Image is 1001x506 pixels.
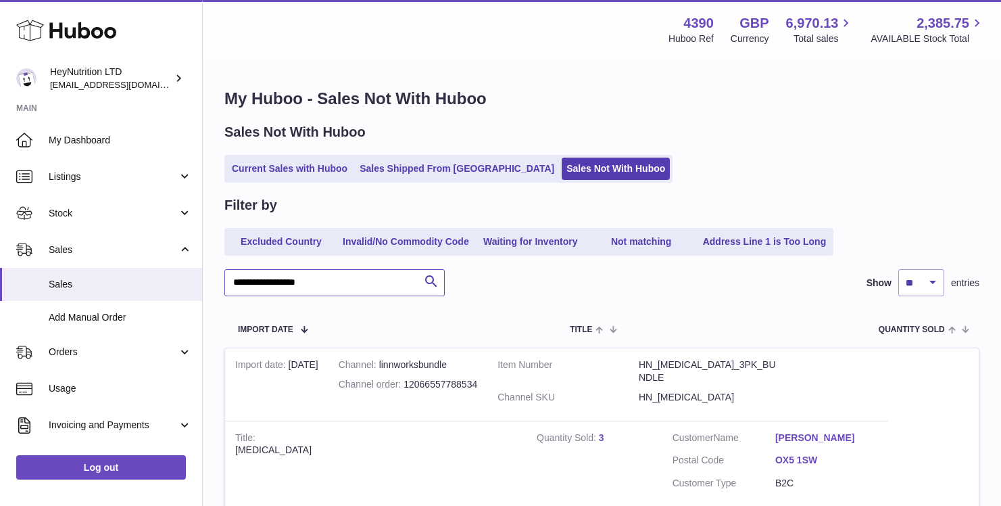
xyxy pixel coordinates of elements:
div: Currency [731,32,769,45]
dt: Channel SKU [497,391,639,404]
span: My Dashboard [49,134,192,147]
a: OX5 1SW [775,454,878,467]
dd: HN_[MEDICAL_DATA] [639,391,780,404]
dt: Customer Type [673,477,775,490]
dt: Item Number [497,359,639,384]
dd: B2C [775,477,878,490]
dt: Postal Code [673,454,775,470]
a: Sales Shipped From [GEOGRAPHIC_DATA] [355,158,559,180]
strong: Title [235,432,255,446]
h2: Filter by [224,196,277,214]
span: Customer [673,432,714,443]
strong: Channel order [339,379,404,393]
strong: Import date [235,359,289,373]
span: Quantity Sold [879,325,945,334]
span: Usage [49,382,192,395]
a: 6,970.13 Total sales [786,14,854,45]
strong: Channel [339,359,379,373]
a: Log out [16,455,186,480]
td: [DATE] [225,348,328,421]
span: Listings [49,170,178,183]
span: Import date [238,325,293,334]
a: Waiting for Inventory [477,231,585,253]
a: [PERSON_NAME] [775,432,878,444]
a: Sales Not With Huboo [562,158,670,180]
a: Current Sales with Huboo [227,158,352,180]
span: Invoicing and Payments [49,419,178,432]
div: [MEDICAL_DATA] [235,444,516,457]
span: [EMAIL_ADDRESS][DOMAIN_NAME] [50,79,199,90]
span: 2,385.75 [917,14,969,32]
dt: Name [673,432,775,448]
span: Add Manual Order [49,311,192,324]
span: 6,970.13 [786,14,839,32]
div: linnworksbundle [339,359,478,371]
a: 3 [599,432,604,443]
span: Sales [49,244,178,256]
strong: 4390 [683,14,714,32]
label: Show [866,277,892,290]
a: Invalid/No Commodity Code [338,231,474,253]
div: Huboo Ref [668,32,714,45]
span: Orders [49,346,178,359]
span: AVAILABLE Stock Total [871,32,985,45]
strong: Quantity Sold [537,432,599,446]
span: Title [570,325,592,334]
h2: Sales Not With Huboo [224,123,366,141]
span: Sales [49,278,192,291]
strong: GBP [739,14,768,32]
a: Address Line 1 is Too Long [698,231,831,253]
div: HeyNutrition LTD [50,66,172,91]
span: entries [951,277,979,290]
h1: My Huboo - Sales Not With Huboo [224,88,979,110]
a: Excluded Country [227,231,335,253]
img: info@heynutrition.com [16,68,36,89]
a: Not matching [587,231,695,253]
dd: HN_[MEDICAL_DATA]_3PK_BUNDLE [639,359,780,384]
a: 2,385.75 AVAILABLE Stock Total [871,14,985,45]
span: Stock [49,207,178,220]
div: 12066557788534 [339,378,478,391]
span: Total sales [794,32,854,45]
